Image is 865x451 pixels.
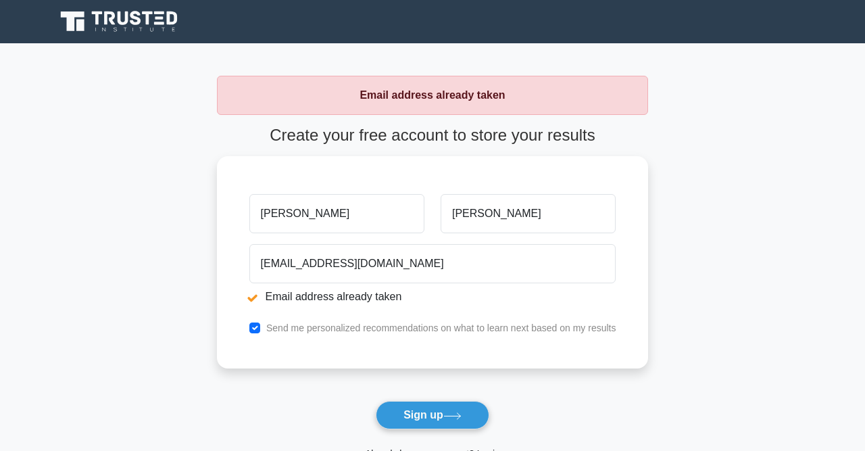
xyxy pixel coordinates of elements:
h4: Create your free account to store your results [217,126,649,145]
strong: Email address already taken [360,89,505,101]
button: Sign up [376,401,489,429]
input: Last name [441,194,616,233]
label: Send me personalized recommendations on what to learn next based on my results [266,323,616,333]
input: First name [249,194,424,233]
input: Email [249,244,616,283]
li: Email address already taken [249,289,616,305]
